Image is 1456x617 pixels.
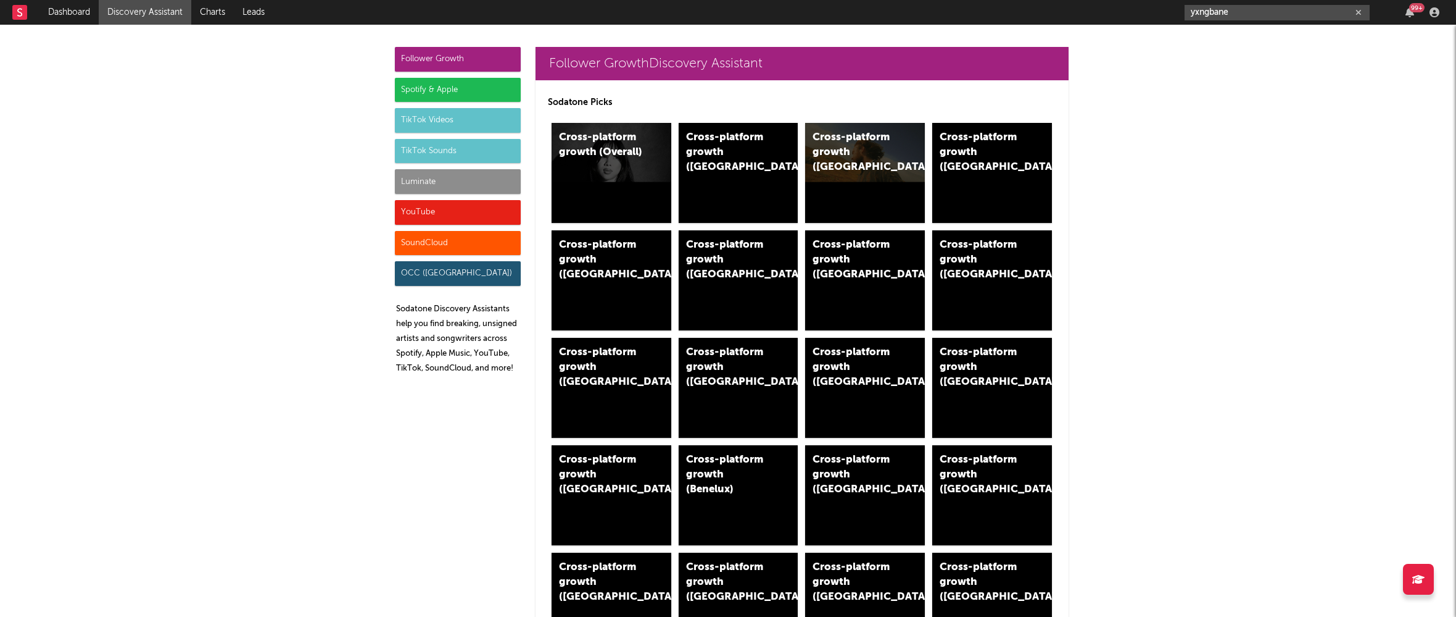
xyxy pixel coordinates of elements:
[536,47,1069,80] a: Follower GrowthDiscovery Assistant
[932,230,1052,330] a: Cross-platform growth ([GEOGRAPHIC_DATA])
[559,453,643,497] div: Cross-platform growth ([GEOGRAPHIC_DATA])
[395,139,521,164] div: TikTok Sounds
[940,560,1024,605] div: Cross-platform growth ([GEOGRAPHIC_DATA])
[552,123,671,223] a: Cross-platform growth (Overall)
[932,338,1052,438] a: Cross-platform growth ([GEOGRAPHIC_DATA])
[686,345,770,390] div: Cross-platform growth ([GEOGRAPHIC_DATA])
[940,238,1024,282] div: Cross-platform growth ([GEOGRAPHIC_DATA])
[559,238,643,282] div: Cross-platform growth ([GEOGRAPHIC_DATA])
[559,130,643,160] div: Cross-platform growth (Overall)
[805,230,925,330] a: Cross-platform growth ([GEOGRAPHIC_DATA]/GSA)
[552,445,671,545] a: Cross-platform growth ([GEOGRAPHIC_DATA])
[552,338,671,438] a: Cross-platform growth ([GEOGRAPHIC_DATA])
[395,261,521,286] div: OCC ([GEOGRAPHIC_DATA])
[805,338,925,438] a: Cross-platform growth ([GEOGRAPHIC_DATA])
[686,453,770,497] div: Cross-platform growth (Benelux)
[813,560,896,605] div: Cross-platform growth ([GEOGRAPHIC_DATA])
[679,338,798,438] a: Cross-platform growth ([GEOGRAPHIC_DATA])
[396,302,521,376] p: Sodatone Discovery Assistants help you find breaking, unsigned artists and songwriters across Spo...
[679,230,798,330] a: Cross-platform growth ([GEOGRAPHIC_DATA])
[940,453,1024,497] div: Cross-platform growth ([GEOGRAPHIC_DATA])
[813,130,896,175] div: Cross-platform growth ([GEOGRAPHIC_DATA])
[395,47,521,72] div: Follower Growth
[395,231,521,256] div: SoundCloud
[813,453,896,497] div: Cross-platform growth ([GEOGRAPHIC_DATA])
[1185,5,1370,20] input: Search for artists
[1409,3,1425,12] div: 99 +
[395,169,521,194] div: Luminate
[552,230,671,330] a: Cross-platform growth ([GEOGRAPHIC_DATA])
[559,560,643,605] div: Cross-platform growth ([GEOGRAPHIC_DATA])
[940,345,1024,390] div: Cross-platform growth ([GEOGRAPHIC_DATA])
[932,445,1052,545] a: Cross-platform growth ([GEOGRAPHIC_DATA])
[395,78,521,103] div: Spotify & Apple
[932,123,1052,223] a: Cross-platform growth ([GEOGRAPHIC_DATA])
[395,200,521,225] div: YouTube
[395,108,521,133] div: TikTok Videos
[805,445,925,545] a: Cross-platform growth ([GEOGRAPHIC_DATA])
[559,345,643,390] div: Cross-platform growth ([GEOGRAPHIC_DATA])
[813,345,896,390] div: Cross-platform growth ([GEOGRAPHIC_DATA])
[686,130,770,175] div: Cross-platform growth ([GEOGRAPHIC_DATA])
[1405,7,1414,17] button: 99+
[940,130,1024,175] div: Cross-platform growth ([GEOGRAPHIC_DATA])
[679,445,798,545] a: Cross-platform growth (Benelux)
[686,238,770,282] div: Cross-platform growth ([GEOGRAPHIC_DATA])
[813,238,896,282] div: Cross-platform growth ([GEOGRAPHIC_DATA]/GSA)
[548,95,1056,110] p: Sodatone Picks
[686,560,770,605] div: Cross-platform growth ([GEOGRAPHIC_DATA])
[679,123,798,223] a: Cross-platform growth ([GEOGRAPHIC_DATA])
[805,123,925,223] a: Cross-platform growth ([GEOGRAPHIC_DATA])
